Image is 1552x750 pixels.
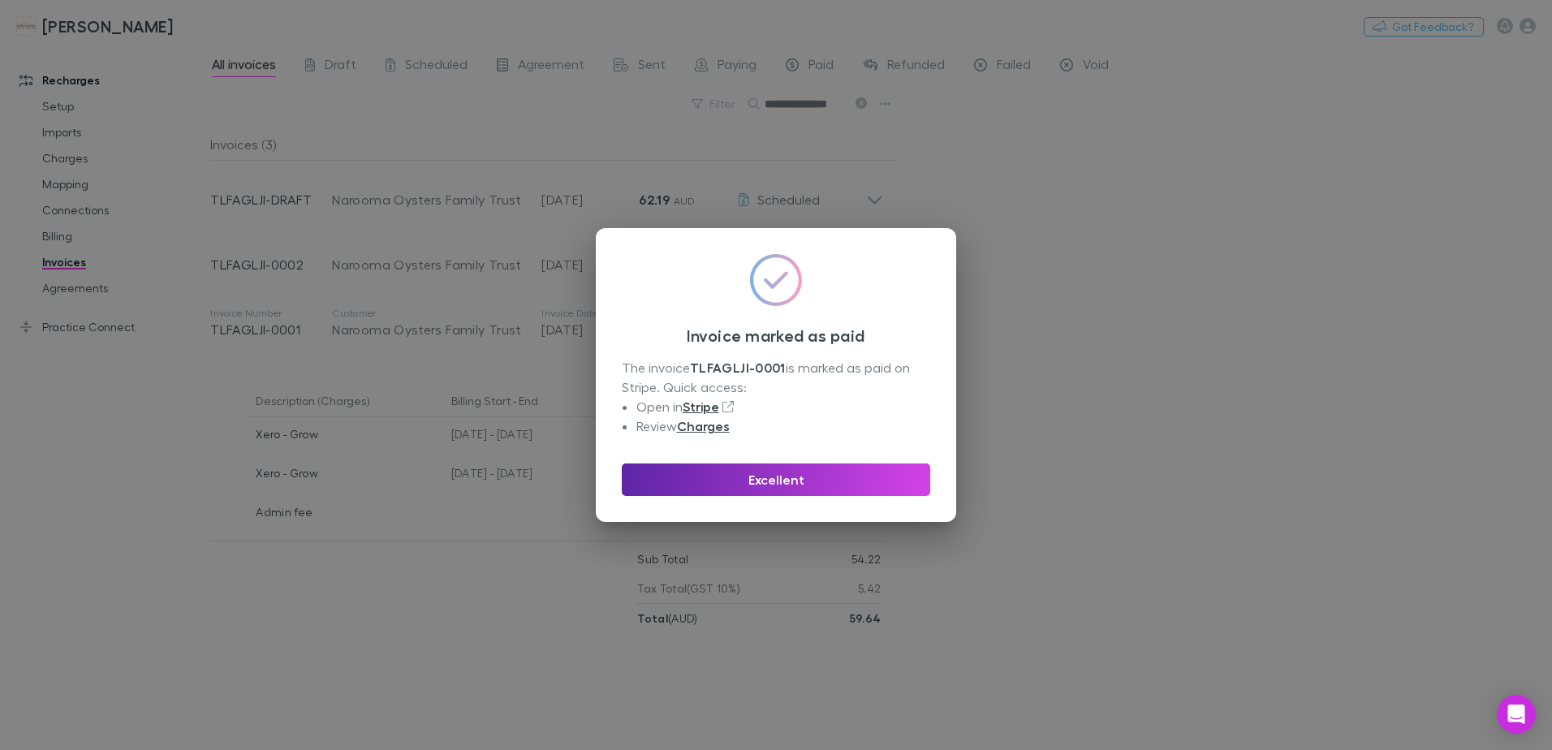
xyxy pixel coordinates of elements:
div: The invoice is marked as paid on Stripe. Quick access: [622,358,930,436]
h3: Invoice marked as paid [622,325,930,345]
li: Open in [636,397,930,416]
strong: TLFAGLJI-0001 [690,360,786,376]
a: Stripe [683,399,719,415]
img: svg%3e [750,254,802,306]
li: Review [636,416,930,436]
button: Excellent [622,463,930,496]
div: Open Intercom Messenger [1497,695,1536,734]
a: Charges [677,418,730,434]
